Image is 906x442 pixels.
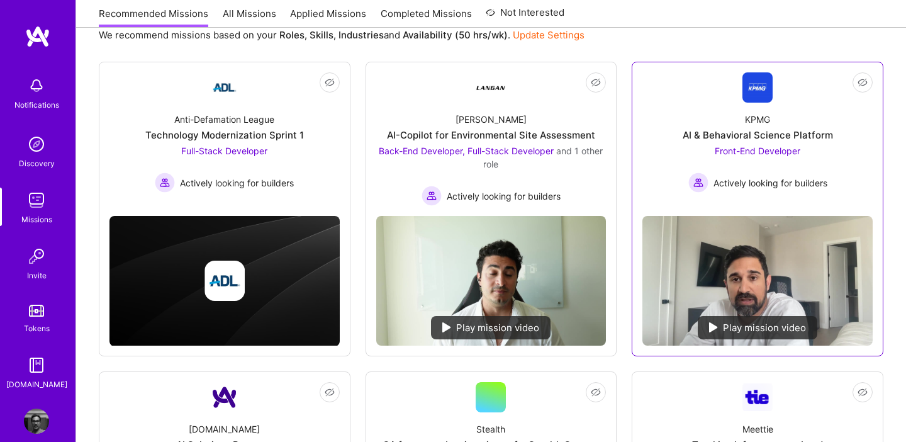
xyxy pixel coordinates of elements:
[338,29,384,41] b: Industries
[591,77,601,88] i: icon EyeClosed
[6,378,67,391] div: [DOMAIN_NAME]
[422,186,442,206] img: Actively looking for builders
[24,73,49,98] img: bell
[180,176,294,190] span: Actively looking for builders
[25,25,50,48] img: logo
[14,98,59,111] div: Notifications
[381,7,472,28] a: Completed Missions
[24,244,49,269] img: Invite
[290,7,366,28] a: Applied Missions
[99,28,584,42] p: We recommend missions based on your , , and .
[379,145,554,156] span: Back-End Developer, Full-Stack Developer
[431,316,551,339] div: Play mission video
[713,176,827,190] span: Actively looking for builders
[210,72,240,103] img: Company Logo
[24,132,49,157] img: discovery
[24,188,49,213] img: teamwork
[387,128,595,142] div: AI-Copilot for Environmental Site Assessment
[310,29,333,41] b: Skills
[325,77,335,88] i: icon EyeClosed
[24,409,49,434] img: User Avatar
[742,422,773,436] div: Meettie
[174,113,274,126] div: Anti-Defamation League
[456,113,527,126] div: [PERSON_NAME]
[109,216,340,346] img: cover
[21,213,52,226] div: Missions
[642,216,873,346] img: No Mission
[447,190,561,203] span: Actively looking for builders
[513,29,584,41] a: Update Settings
[223,7,276,28] a: All Missions
[29,305,44,317] img: tokens
[155,173,175,193] img: Actively looking for builders
[145,128,304,142] div: Technology Modernization Sprint 1
[715,145,800,156] span: Front-End Developer
[486,5,564,28] a: Not Interested
[19,157,55,170] div: Discovery
[688,173,708,193] img: Actively looking for builders
[476,422,505,436] div: Stealth
[698,316,817,339] div: Play mission video
[24,322,50,335] div: Tokens
[325,387,335,397] i: icon EyeClosed
[709,322,718,332] img: play
[742,383,773,411] img: Company Logo
[591,387,601,397] i: icon EyeClosed
[442,322,451,332] img: play
[858,77,868,88] i: icon EyeClosed
[742,72,773,103] img: Company Logo
[279,29,305,41] b: Roles
[476,72,506,103] img: Company Logo
[210,382,240,412] img: Company Logo
[27,269,47,282] div: Invite
[189,422,260,436] div: [DOMAIN_NAME]
[24,353,49,378] img: guide book
[858,387,868,397] i: icon EyeClosed
[683,128,833,142] div: AI & Behavioral Science Platform
[204,261,245,301] img: Company logo
[403,29,508,41] b: Availability (50 hrs/wk)
[99,7,208,28] a: Recommended Missions
[181,145,267,156] span: Full-Stack Developer
[745,113,770,126] div: KPMG
[376,216,607,346] img: No Mission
